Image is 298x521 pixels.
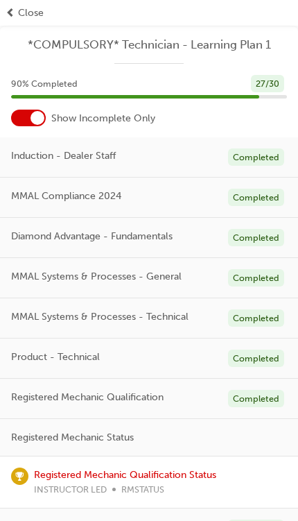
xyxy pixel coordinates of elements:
div: Completed [228,309,284,327]
span: MMAL Systems & Processes - General [11,269,182,284]
span: Product - Technical [11,350,100,364]
div: Completed [228,229,284,246]
span: INSTRUCTOR LED [34,482,107,497]
span: learningRecordVerb_ACHIEVE-icon [11,468,28,485]
span: Diamond Advantage - Fundamentals [11,229,173,244]
div: Completed [228,390,284,407]
a: *COMPULSORY* Technician - Learning Plan 1 [11,37,287,52]
button: prev-iconClose [6,6,292,20]
div: Completed [228,269,284,287]
div: Completed [228,189,284,206]
span: Induction - Dealer Staff [11,148,116,163]
div: Completed [228,148,284,166]
span: Registered Mechanic Status [11,430,134,445]
span: prev-icon [6,6,15,20]
span: Registered Mechanic Qualification [11,390,164,404]
div: 27 / 30 [251,75,284,92]
div: Completed [228,350,284,367]
span: MMAL Systems & Processes - Technical [11,309,189,324]
span: MMAL Compliance 2024 [11,189,121,203]
span: Show Incomplete Only [51,111,155,126]
span: 90 % Completed [11,76,78,91]
a: Registered Mechanic Qualification Status [34,469,216,481]
span: Close [18,6,44,20]
span: RMSTATUS [121,482,164,497]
